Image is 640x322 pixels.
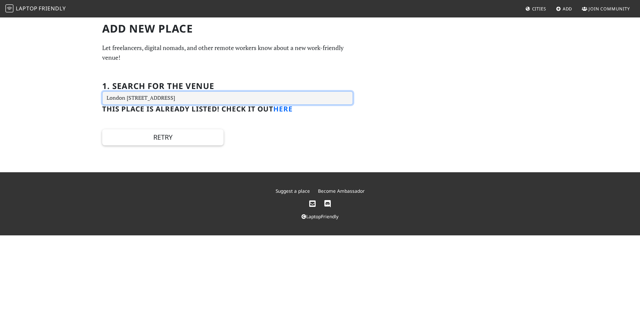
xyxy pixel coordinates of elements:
[16,5,38,12] span: Laptop
[102,81,214,91] h2: 1. Search for the venue
[102,22,353,35] h1: Add new Place
[273,104,293,113] a: here
[5,3,66,15] a: LaptopFriendly LaptopFriendly
[102,129,224,145] button: Retry
[39,5,66,12] span: Friendly
[302,213,338,220] a: LaptopFriendly
[318,188,365,194] a: Become Ambassador
[532,6,546,12] span: Cities
[579,3,633,15] a: Join Community
[102,91,353,105] input: Enter a location
[563,6,572,12] span: Add
[523,3,549,15] a: Cities
[102,43,353,62] p: Let freelancers, digital nomads, and other remote workers know about a new work-friendly venue!
[102,105,353,113] h3: This place is already listed! Check it out
[553,3,575,15] a: Add
[276,188,310,194] a: Suggest a place
[5,4,13,12] img: LaptopFriendly
[589,6,630,12] span: Join Community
